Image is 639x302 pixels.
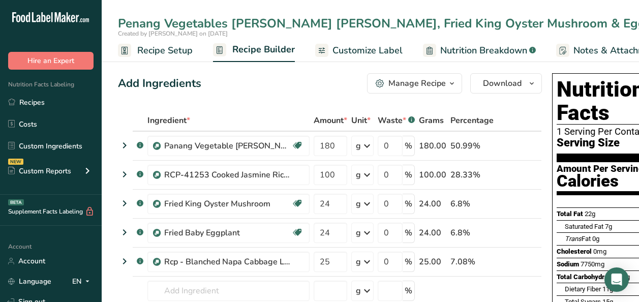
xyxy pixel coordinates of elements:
span: 0mg [593,248,606,255]
div: 7.08% [450,256,494,268]
a: Recipe Builder [213,38,295,63]
span: 0g [592,235,599,243]
div: 25.00 [419,256,446,268]
button: Download [470,73,542,94]
div: NEW [8,159,23,165]
span: Dietary Fiber [565,285,601,293]
div: EN [72,276,94,288]
input: Add Ingredient [147,281,310,301]
span: Nutrition Breakdown [440,44,527,57]
span: Total Carbohydrates [557,273,618,281]
span: 7750mg [581,260,604,268]
span: Customize Label [332,44,403,57]
i: Trans [565,235,582,243]
span: Percentage [450,114,494,127]
div: BETA [8,199,24,205]
span: Recipe Builder [232,43,295,56]
div: g [356,285,361,297]
div: RCP-41253 Cooked Jasmine Rice in Steam Oven (No salt) [164,169,291,181]
div: 24.00 [419,227,446,239]
div: 100.00 [419,169,446,181]
img: Sub Recipe [153,142,161,150]
a: Nutrition Breakdown [423,39,536,62]
div: Fried Baby Eggplant [164,227,291,239]
img: Sub Recipe [153,258,161,266]
span: Grams [419,114,444,127]
div: Fried King Oyster Mushroom [164,198,291,210]
img: Sub Recipe [153,200,161,208]
div: 28.33% [450,169,494,181]
span: 7g [605,223,612,230]
div: 50.99% [450,140,494,152]
button: Hire an Expert [8,52,94,70]
span: 22g [585,210,595,218]
img: Sub Recipe [153,229,161,237]
div: Waste [378,114,415,127]
span: Download [483,77,522,89]
a: Recipe Setup [118,39,193,62]
div: Add Ingredients [118,75,201,92]
div: 6.8% [450,227,494,239]
div: Panang Vegetable [PERSON_NAME] with Sauce [164,140,291,152]
div: g [356,198,361,210]
a: Customize Label [315,39,403,62]
span: Recipe Setup [137,44,193,57]
div: g [356,227,361,239]
span: Cholesterol [557,248,592,255]
span: Sodium [557,260,579,268]
span: Created by [PERSON_NAME] on [DATE] [118,29,228,38]
span: 11g [602,285,613,293]
div: 6.8% [450,198,494,210]
span: Ingredient [147,114,190,127]
span: Amount [314,114,347,127]
div: g [356,169,361,181]
span: Unit [351,114,371,127]
div: 24.00 [419,198,446,210]
span: Saturated Fat [565,223,603,230]
a: Language [8,273,51,290]
div: g [356,256,361,268]
div: g [356,140,361,152]
div: Rcp - Blanched Napa Cabbage Leaf [164,256,291,268]
button: Manage Recipe [367,73,462,94]
img: Sub Recipe [153,171,161,179]
div: Custom Reports [8,166,71,176]
div: Open Intercom Messenger [604,267,629,292]
div: Manage Recipe [388,77,446,89]
span: Total Fat [557,210,583,218]
div: 180.00 [419,140,446,152]
span: Serving Size [557,137,620,149]
span: Fat [565,235,591,243]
